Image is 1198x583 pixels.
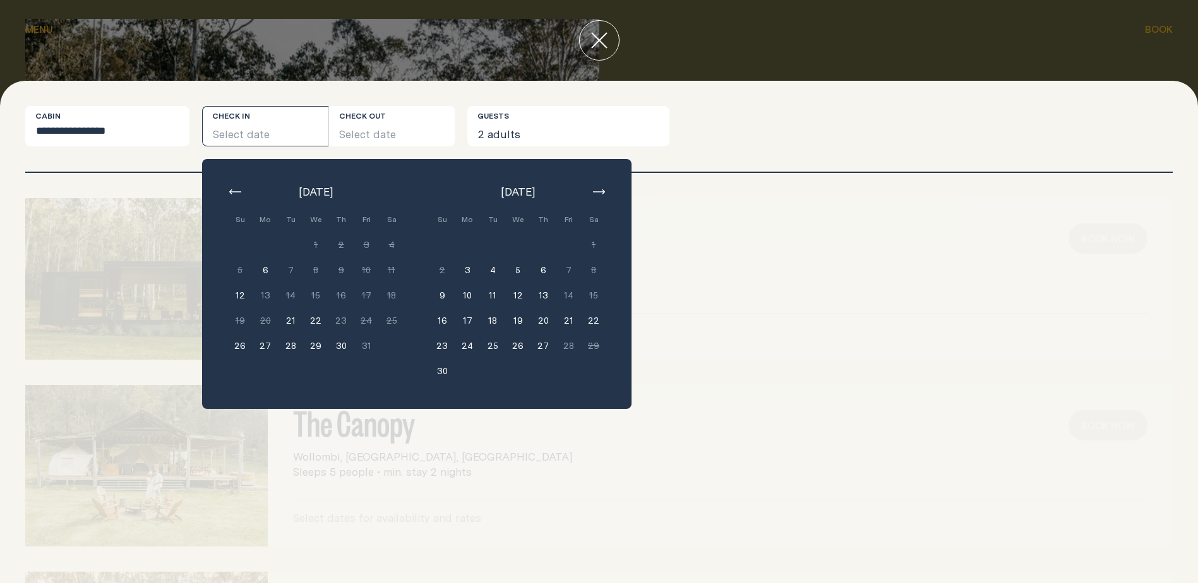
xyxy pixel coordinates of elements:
div: Tu [278,207,303,232]
button: 6 [530,257,556,283]
span: [DATE] [501,184,535,199]
button: 13 [530,283,556,308]
button: 21 [556,308,581,333]
button: 2 [429,257,455,283]
button: 22 [303,308,328,333]
button: 31 [354,333,379,358]
button: 29 [303,333,328,358]
button: 10 [354,257,379,283]
button: 29 [581,333,606,358]
div: Sa [581,207,606,232]
button: 17 [354,283,379,308]
button: 26 [227,333,253,358]
button: 19 [227,308,253,333]
span: [DATE] [299,184,333,199]
button: 18 [480,308,505,333]
button: 14 [556,283,581,308]
button: 26 [505,333,530,358]
button: 6 [253,257,278,283]
button: 11 [480,283,505,308]
button: 25 [379,308,404,333]
button: 2 [328,232,354,257]
button: 1 [581,232,606,257]
div: Su [429,207,455,232]
div: We [303,207,328,232]
button: 18 [379,283,404,308]
button: 12 [227,283,253,308]
div: Mo [455,207,480,232]
div: Fri [354,207,379,232]
button: 22 [581,308,606,333]
button: 12 [505,283,530,308]
button: 19 [505,308,530,333]
button: 23 [429,333,455,358]
button: 15 [581,283,606,308]
div: Th [530,207,556,232]
button: 30 [429,358,455,384]
button: 28 [556,333,581,358]
button: 4 [480,257,505,283]
button: 25 [480,333,505,358]
div: Su [227,207,253,232]
button: 20 [530,308,556,333]
button: 27 [530,333,556,358]
button: 3 [455,257,480,283]
button: 7 [556,257,581,283]
button: 9 [328,257,354,283]
button: 21 [278,308,303,333]
button: 24 [455,333,480,358]
div: Tu [480,207,505,232]
button: 5 [505,257,530,283]
button: 8 [581,257,606,283]
button: 10 [455,283,480,308]
button: Select date [329,106,455,146]
button: 28 [278,333,303,358]
button: 17 [455,308,480,333]
button: 1 [303,232,328,257]
button: Select date [202,106,328,146]
button: 24 [354,308,379,333]
button: 30 [328,333,354,358]
button: 15 [303,283,328,308]
div: Sa [379,207,404,232]
button: 20 [253,308,278,333]
button: 2 adults [467,106,669,146]
button: 8 [303,257,328,283]
div: We [505,207,530,232]
div: Fri [556,207,581,232]
div: Th [328,207,354,232]
button: 13 [253,283,278,308]
div: Mo [253,207,278,232]
button: 5 [227,257,253,283]
button: 16 [328,283,354,308]
button: 16 [429,308,455,333]
button: 3 [354,232,379,257]
button: close [579,20,620,61]
button: 7 [278,257,303,283]
button: 4 [379,232,404,257]
button: 9 [429,283,455,308]
button: 23 [328,308,354,333]
label: Cabin [35,111,61,121]
button: 27 [253,333,278,358]
label: Guests [477,111,509,121]
button: 11 [379,257,404,283]
button: 14 [278,283,303,308]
